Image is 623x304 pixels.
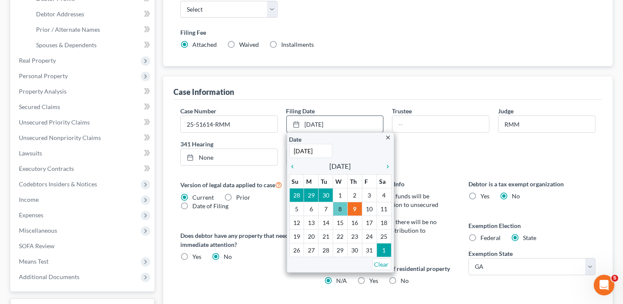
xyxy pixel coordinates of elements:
th: F [362,175,377,188]
span: Prior [236,194,250,201]
label: Debtor is a tax exempt organization [468,179,596,188]
a: chevron_right [380,161,392,171]
a: Spouses & Dependents [29,37,155,53]
a: [DATE] [287,116,383,132]
span: Spouses & Dependents [36,41,97,49]
span: Debtor Addresses [36,10,84,18]
span: No [224,253,232,260]
span: Waived [239,41,259,48]
span: No [401,277,409,284]
input: -- [392,116,489,132]
td: 10 [362,202,377,216]
a: Prior / Alternate Names [29,22,155,37]
a: Executory Contracts [12,161,155,176]
span: Federal [480,234,501,241]
span: Executory Contracts [19,165,74,172]
div: Case Information [173,87,234,97]
td: 17 [362,216,377,230]
td: 22 [333,230,348,243]
a: Unsecured Priority Claims [12,115,155,130]
span: Expenses [19,211,43,219]
label: Exemption Election [468,221,596,230]
td: 15 [333,216,348,230]
td: 26 [289,243,304,257]
td: 4 [377,188,391,202]
label: 341 Hearing [176,140,388,149]
span: Prior / Alternate Names [36,26,100,33]
a: Unsecured Nonpriority Claims [12,130,155,146]
label: Date [289,135,302,144]
span: Installments [281,41,314,48]
td: 7 [319,202,333,216]
td: 5 [289,202,304,216]
td: 1 [333,188,348,202]
a: None [181,149,277,165]
td: 11 [377,202,391,216]
span: Miscellaneous [19,227,57,234]
span: Unsecured Priority Claims [19,119,90,126]
span: Income [19,196,39,203]
span: N/A [337,277,347,284]
span: Attached [192,41,217,48]
td: 27 [304,243,319,257]
th: Th [347,175,362,188]
td: 30 [319,188,333,202]
td: 12 [289,216,304,230]
td: 3 [362,188,377,202]
span: Property Analysis [19,88,67,95]
span: State [523,234,536,241]
label: Filing Fee [180,28,596,37]
td: 20 [304,230,319,243]
span: Yes [480,192,489,200]
th: Tu [319,175,333,188]
i: close [385,134,392,141]
td: 23 [347,230,362,243]
span: Personal Property [19,72,68,79]
td: 25 [377,230,391,243]
input: -- [498,116,595,132]
a: Property Analysis [12,84,155,99]
td: 1 [377,243,391,257]
a: Lawsuits [12,146,155,161]
td: 16 [347,216,362,230]
label: Case Number [180,106,216,116]
a: Clear [372,258,391,270]
td: 28 [319,243,333,257]
span: [DATE] [330,161,351,171]
td: 9 [347,202,362,216]
span: Date of Filing [192,202,228,210]
label: Judge [498,106,514,116]
a: close [385,132,392,142]
span: Codebtors Insiders & Notices [19,180,97,188]
span: Yes [370,277,379,284]
label: Trustee [392,106,412,116]
td: 6 [304,202,319,216]
iframe: Intercom live chat [594,275,614,295]
td: 13 [304,216,319,230]
span: 5 [611,275,618,282]
span: Secured Claims [19,103,60,110]
th: W [333,175,348,188]
a: Debtor Addresses [29,6,155,22]
td: 24 [362,230,377,243]
i: chevron_right [380,163,392,170]
span: No [512,192,520,200]
td: 21 [319,230,333,243]
span: SOFA Review [19,242,55,249]
span: Lawsuits [19,149,42,157]
td: 8 [333,202,348,216]
span: Additional Documents [19,273,79,280]
th: Sa [377,175,391,188]
input: Enter case number... [181,116,277,132]
td: 28 [289,188,304,202]
td: 29 [333,243,348,257]
td: 14 [319,216,333,230]
label: Does debtor have any property that needs immediate attention? [180,231,307,249]
a: chevron_left [289,161,301,171]
span: Unsecured Nonpriority Claims [19,134,101,141]
label: Exemption State [468,249,513,258]
td: 19 [289,230,304,243]
td: 18 [377,216,391,230]
a: SOFA Review [12,238,155,254]
th: M [304,175,319,188]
